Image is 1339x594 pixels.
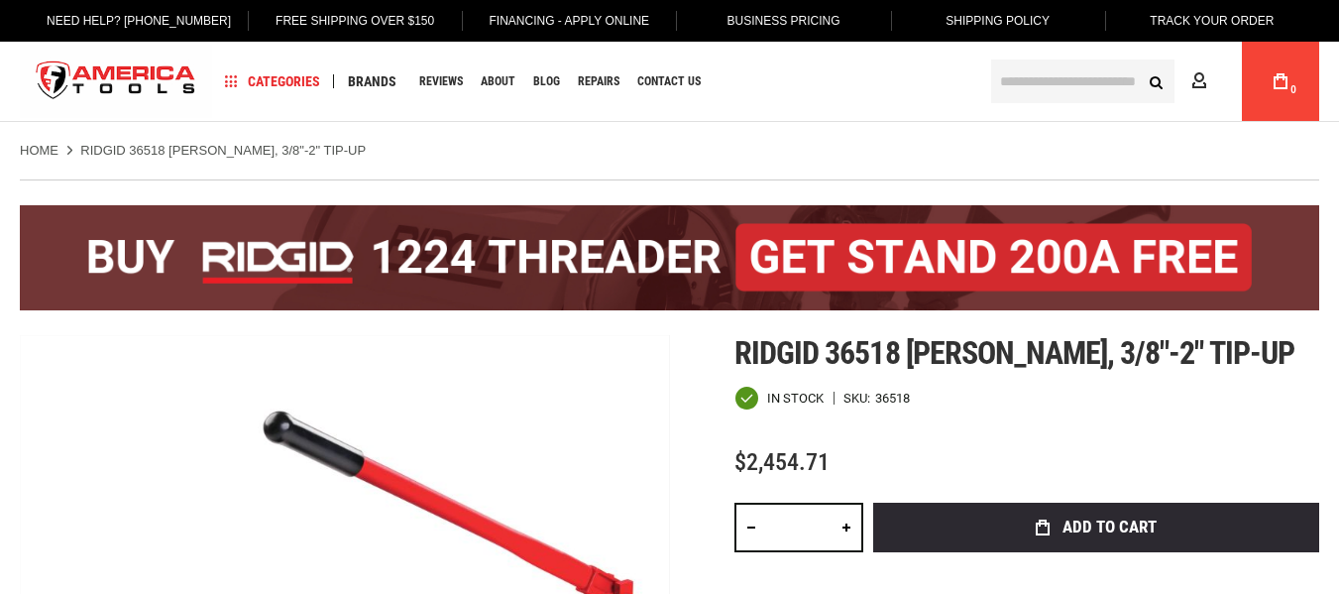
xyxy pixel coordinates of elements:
a: Categories [216,68,329,95]
span: Categories [225,74,320,88]
span: Add to Cart [1062,519,1157,535]
span: Blog [533,75,560,87]
span: In stock [767,392,824,405]
a: 0 [1262,42,1299,121]
img: BOGO: Buy the RIDGID® 1224 Threader (26092), get the 92467 200A Stand FREE! [20,205,1319,310]
span: About [481,75,515,87]
span: Contact Us [637,75,701,87]
span: Repairs [578,75,619,87]
button: Search [1137,62,1174,100]
span: $2,454.71 [734,448,830,476]
a: Blog [524,68,569,95]
strong: SKU [843,392,875,405]
a: store logo [20,45,212,119]
span: Brands [348,74,396,88]
a: Contact Us [628,68,710,95]
div: 36518 [875,392,910,405]
strong: RIDGID 36518 [PERSON_NAME], 3/8"-2" TIP-UP [80,143,366,158]
span: Shipping Policy [946,14,1050,28]
span: Reviews [419,75,463,87]
a: Home [20,142,58,160]
span: 0 [1290,84,1296,95]
a: Reviews [410,68,472,95]
span: Ridgid 36518 [PERSON_NAME], 3/8"-2" tip-up [734,334,1294,372]
div: Availability [734,386,824,411]
img: America Tools [20,45,212,119]
button: Add to Cart [873,503,1319,552]
a: About [472,68,524,95]
a: Repairs [569,68,628,95]
a: Brands [339,68,405,95]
